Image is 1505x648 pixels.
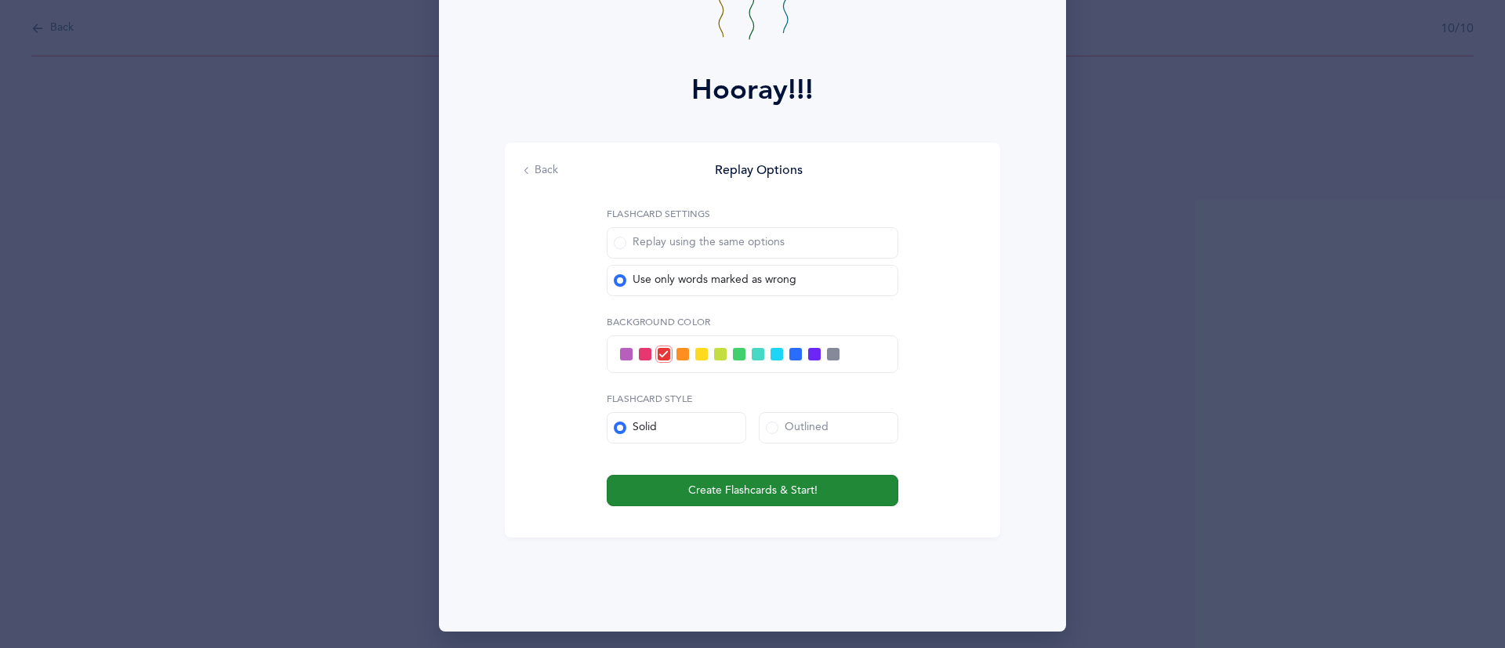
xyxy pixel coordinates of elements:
label: Background color [607,315,898,329]
button: Create Flashcards & Start! [607,475,898,506]
div: Replay using the same options [614,235,785,251]
div: Outlined [766,420,829,436]
div: Use only words marked as wrong [614,273,796,288]
label: Flashcard Style [607,392,898,406]
div: Replay Options [715,161,803,179]
div: Hooray!!! [691,69,814,111]
label: Flashcard Settings [607,207,711,221]
div: Solid [614,420,657,436]
span: Create Flashcards & Start! [688,483,818,499]
button: Back [524,163,558,179]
